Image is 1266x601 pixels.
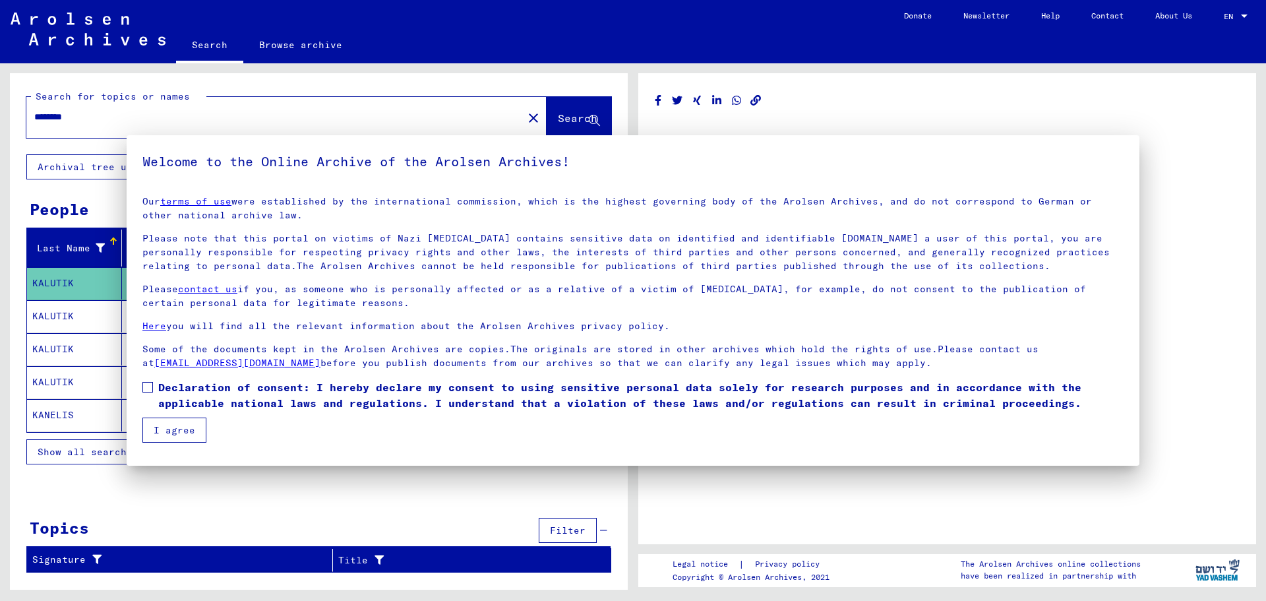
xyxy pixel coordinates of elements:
[142,320,166,332] a: Here
[178,283,237,295] a: contact us
[160,195,231,207] a: terms of use
[142,195,1124,222] p: Our were established by the international commission, which is the highest governing body of the ...
[142,342,1124,370] p: Some of the documents kept in the Arolsen Archives are copies.The originals are stored in other a...
[142,232,1124,273] p: Please note that this portal on victims of Nazi [MEDICAL_DATA] contains sensitive data on identif...
[142,319,1124,333] p: you will find all the relevant information about the Arolsen Archives privacy policy.
[142,418,206,443] button: I agree
[142,282,1124,310] p: Please if you, as someone who is personally affected or as a relative of a victim of [MEDICAL_DAT...
[154,357,320,369] a: [EMAIL_ADDRESS][DOMAIN_NAME]
[142,151,1124,172] h5: Welcome to the Online Archive of the Arolsen Archives!
[158,379,1124,411] span: Declaration of consent: I hereby declare my consent to using sensitive personal data solely for r...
